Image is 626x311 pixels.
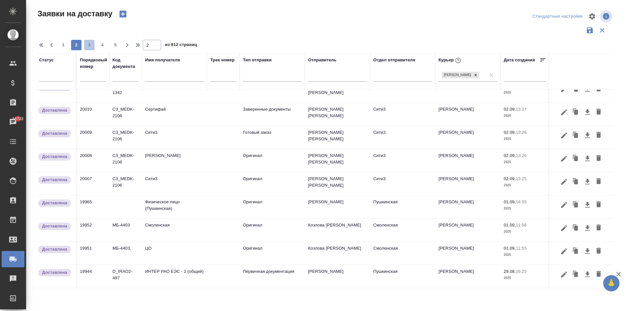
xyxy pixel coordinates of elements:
[308,57,336,63] div: Отправитель
[58,42,68,48] span: 1
[84,40,95,50] button: 3
[97,42,108,48] span: 4
[504,223,516,227] p: 01.09,
[531,11,584,22] div: split button
[305,149,370,172] td: [PERSON_NAME] [PERSON_NAME]
[42,246,67,253] p: Доставлена
[504,159,546,165] p: 2025
[516,130,527,135] p: 13:26
[240,149,305,172] td: Оригинал
[570,222,582,234] button: Клонировать
[435,103,500,126] td: [PERSON_NAME]
[370,219,435,241] td: Смоленская
[593,268,604,281] button: Удалить
[240,126,305,149] td: Готовый заказ
[37,176,73,184] div: Документы доставлены, фактическая дата доставки проставиться автоматически
[570,199,582,211] button: Клонировать
[516,176,527,181] p: 13:25
[42,130,67,137] p: Доставлена
[435,149,500,172] td: [PERSON_NAME]
[435,265,500,288] td: [PERSON_NAME]
[142,126,207,149] td: Сити3
[582,129,593,142] button: Скачать
[439,56,462,65] div: Курьер
[559,176,570,188] button: Редактировать
[559,129,570,142] button: Редактировать
[37,268,73,277] div: Документы доставлены, фактическая дата доставки проставиться автоматически
[559,152,570,165] button: Редактировать
[593,222,604,234] button: Удалить
[305,219,370,241] td: Козлова [PERSON_NAME]
[305,126,370,149] td: [PERSON_NAME] [PERSON_NAME]
[596,24,608,37] button: Сбросить фильтры
[145,57,180,63] div: Имя получателя
[373,57,415,63] div: Отдел отправителя
[8,116,27,122] span: 16722
[36,8,112,19] span: Заявки на доставку
[109,149,142,172] td: C3_MEDK-2106
[77,265,109,288] td: 19944
[504,246,516,251] p: 01.09,
[516,153,527,158] p: 13:26
[603,275,619,291] button: 🙏
[559,106,570,118] button: Редактировать
[142,80,207,102] td: Generium
[115,8,131,20] button: Создать
[37,129,73,138] div: Документы доставлены, фактическая дата доставки проставиться автоматически
[142,219,207,241] td: Смоленская
[435,219,500,241] td: [PERSON_NAME]
[582,222,593,234] button: Скачать
[582,152,593,165] button: Скачать
[570,176,582,188] button: Клонировать
[240,172,305,195] td: Оригинал
[77,195,109,218] td: 19965
[516,246,527,251] p: 11:55
[516,269,527,274] p: 16:25
[504,205,546,212] p: 2025
[142,103,207,126] td: Сертифай
[243,57,272,63] div: Тип отправки
[370,126,435,149] td: Сити3
[593,152,604,165] button: Удалить
[240,219,305,241] td: Оригинал
[142,242,207,265] td: ЦО
[305,195,370,218] td: [PERSON_NAME]
[370,265,435,288] td: Пушкинская
[240,195,305,218] td: Оригинал
[582,268,593,281] button: Скачать
[435,80,500,102] td: [PERSON_NAME]
[109,242,142,265] td: МБ-4403,
[305,265,370,288] td: [PERSON_NAME]
[39,57,54,63] div: Статус
[504,89,546,96] p: 2025
[600,10,614,23] span: Посмотреть информацию
[240,80,305,102] td: Готовый заказ
[305,80,370,102] td: [PERSON_NAME] [PERSON_NAME]
[435,126,500,149] td: [PERSON_NAME]
[559,222,570,234] button: Редактировать
[370,195,435,218] td: Пушкинская
[240,242,305,265] td: Оригинал
[593,176,604,188] button: Удалить
[570,129,582,142] button: Клонировать
[370,172,435,195] td: Сити3
[454,56,462,65] button: При выборе курьера статус заявки автоматически поменяется на «Принята»
[240,103,305,126] td: Заверенные документы
[109,80,142,102] td: SM_GNRM-1342
[112,57,139,70] div: Код документа
[504,130,516,135] p: 02.09,
[109,265,142,288] td: D_IRAO2-497
[305,172,370,195] td: [PERSON_NAME] [PERSON_NAME]
[570,245,582,257] button: Клонировать
[109,126,142,149] td: C3_MEDK-2106
[77,172,109,195] td: 20007
[584,8,600,24] span: Настроить таблицу
[142,195,207,218] td: Физическое лицо (Пушкинская)
[570,106,582,118] button: Клонировать
[142,265,207,288] td: ИНТЕР РАО ЕЭС - 2 (общий)
[37,222,73,231] div: Документы доставлены, фактическая дата доставки проставиться автоматически
[42,153,67,160] p: Доставлена
[37,106,73,115] div: Документы доставлены, фактическая дата доставки проставиться автоматически
[435,242,500,265] td: [PERSON_NAME]
[2,114,24,130] a: 16722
